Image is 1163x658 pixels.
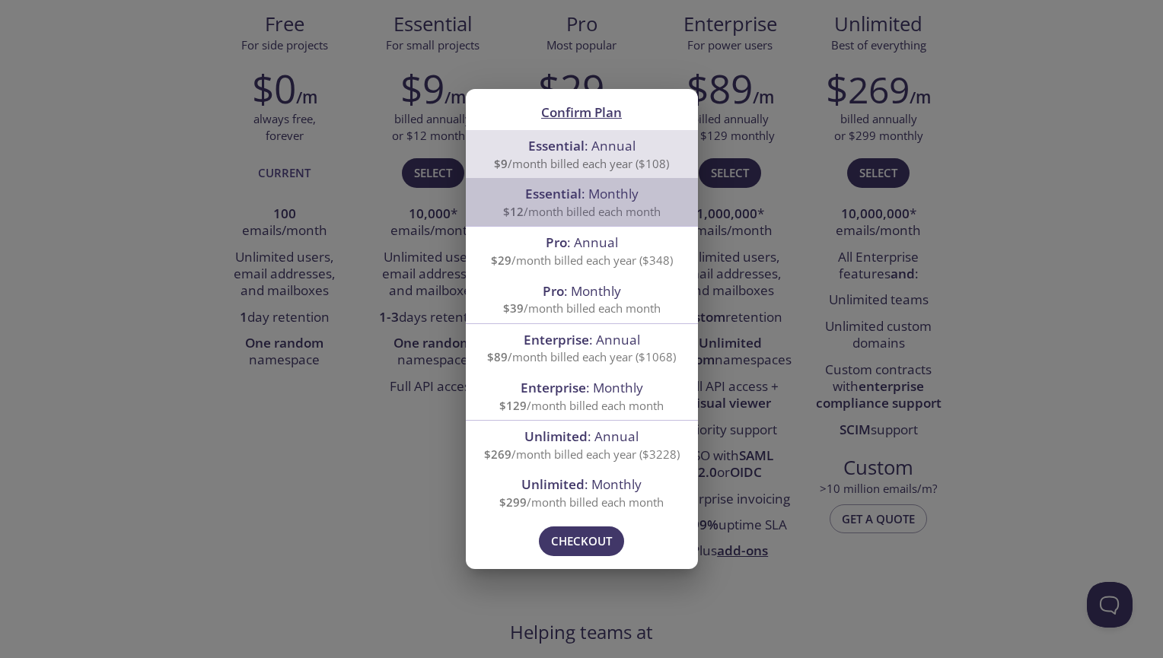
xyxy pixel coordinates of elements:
[491,253,673,268] span: /month billed each year ($348)
[487,349,676,364] span: /month billed each year ($1068)
[466,130,698,517] ul: confirm plan selection
[528,137,636,154] span: : Annual
[521,379,643,396] span: : Monthly
[524,428,639,445] span: : Annual
[503,300,524,316] span: $39
[503,300,661,316] span: /month billed each month
[524,331,589,348] span: Enterprise
[499,494,664,510] span: /month billed each month
[524,331,640,348] span: : Annual
[524,428,588,445] span: Unlimited
[466,178,698,226] div: Essential: Monthly$12/month billed each month
[499,398,527,413] span: $129
[525,185,581,202] span: Essential
[503,204,661,219] span: /month billed each month
[494,156,508,171] span: $9
[466,372,698,420] div: Enterprise: Monthly$129/month billed each month
[521,475,585,493] span: Unlimited
[499,494,527,510] span: $299
[466,227,698,275] div: Pro: Annual$29/month billed each year ($348)
[539,526,624,555] button: Checkout
[546,234,567,251] span: Pro
[499,398,664,413] span: /month billed each month
[466,469,698,517] div: Unlimited: Monthly$299/month billed each month
[466,421,698,469] div: Unlimited: Annual$269/month billed each year ($3228)
[466,130,698,178] div: Essential: Annual$9/month billed each year ($108)
[466,324,698,372] div: Enterprise: Annual$89/month billed each year ($1068)
[484,447,680,462] span: /month billed each year ($3228)
[543,282,564,300] span: Pro
[491,253,511,268] span: $29
[521,379,586,396] span: Enterprise
[487,349,508,364] span: $89
[503,204,524,219] span: $12
[494,156,669,171] span: /month billed each year ($108)
[546,234,618,251] span: : Annual
[521,475,642,493] span: : Monthly
[484,447,511,462] span: $269
[543,282,621,300] span: : Monthly
[541,103,622,121] span: Confirm Plan
[528,137,585,154] span: Essential
[525,185,639,202] span: : Monthly
[466,275,698,323] div: Pro: Monthly$39/month billed each month
[551,531,612,551] span: Checkout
